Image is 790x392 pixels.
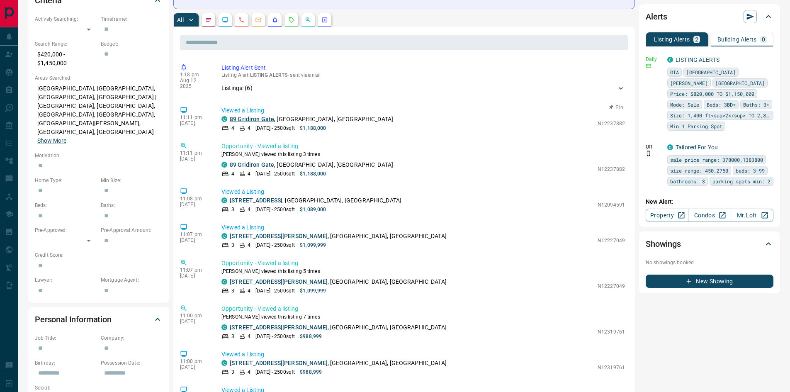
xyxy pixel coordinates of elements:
p: 3 [231,287,234,295]
p: 4 [248,333,250,340]
p: [DATE] - 2500 sqft [255,124,295,132]
p: , [GEOGRAPHIC_DATA], [GEOGRAPHIC_DATA] [230,196,401,205]
p: 4 [231,124,234,132]
a: Tailored For You [676,144,718,151]
a: Condos [688,209,731,222]
p: Opportunity - Viewed a listing [221,259,625,268]
p: , [GEOGRAPHIC_DATA], [GEOGRAPHIC_DATA] [230,323,447,332]
a: [STREET_ADDRESS][PERSON_NAME] [230,233,328,239]
svg: Requests [288,17,295,23]
p: Off [646,143,662,151]
span: Size: 1,400 ft<sup>2</sup> TO 2,800 ft<sup>2</sup> [670,111,771,119]
p: 3 [231,333,234,340]
p: Listing Alert : - sent via email [221,72,625,78]
p: 11:11 pm [180,114,209,120]
span: parking spots min: 2 [712,177,771,185]
span: beds: 3-99 [736,166,765,175]
p: 4 [248,287,250,295]
p: 11:00 pm [180,358,209,364]
p: Lawyer: [35,276,97,284]
p: [PERSON_NAME] viewed this listing 5 times [221,268,625,275]
div: Alerts [646,7,773,27]
div: condos.ca [221,197,227,203]
a: 89 Gridiron Gate [230,116,274,122]
span: Baths: 3+ [743,100,769,109]
span: LISTING ALERTS [250,72,288,78]
p: [PERSON_NAME] viewed this listing 7 times [221,313,625,321]
svg: Push Notification Only [646,151,651,156]
div: condos.ca [221,279,227,285]
p: Possession Date: [101,359,163,367]
p: 11:07 pm [180,267,209,273]
a: [STREET_ADDRESS][PERSON_NAME] [230,278,328,285]
p: N12227049 [598,237,625,244]
span: GTA [670,68,679,76]
a: LISTING ALERTS [676,56,720,63]
p: $1,099,999 [300,287,326,295]
p: 3 [231,368,234,376]
p: Daily [646,56,662,63]
div: condos.ca [221,360,227,366]
p: Baths: [101,202,163,209]
p: Budget: [101,40,163,48]
span: [PERSON_NAME] [670,79,708,87]
p: Viewed a Listing [221,106,625,115]
a: Property [646,209,688,222]
p: , [GEOGRAPHIC_DATA], [GEOGRAPHIC_DATA] [230,359,447,368]
p: N12319761 [598,364,625,371]
p: 3 [231,241,234,249]
p: Home Type: [35,177,97,184]
p: Job Title: [35,334,97,342]
span: size range: 450,2750 [670,166,728,175]
p: [DATE] - 2500 sqft [255,287,295,295]
p: $1,188,000 [300,170,326,178]
p: , [GEOGRAPHIC_DATA], [GEOGRAPHIC_DATA] [230,278,447,286]
p: No showings booked [646,259,773,266]
p: [DATE] - 2500 sqft [255,206,295,213]
p: N12094591 [598,201,625,209]
p: N12227049 [598,282,625,290]
p: Viewed a Listing [221,223,625,232]
p: [DATE] [180,364,209,370]
p: $1,089,000 [300,206,326,213]
p: $1,188,000 [300,124,326,132]
span: Beds: 3BD+ [707,100,736,109]
p: [DATE] - 2500 sqft [255,241,295,249]
p: Pre-Approved: [35,226,97,234]
span: Min 1 Parking Spot [670,122,722,130]
p: 4 [248,170,250,178]
svg: Emails [255,17,262,23]
p: [DATE] [180,319,209,324]
p: Opportunity - Viewed a listing [221,142,625,151]
a: [STREET_ADDRESS][PERSON_NAME] [230,324,328,331]
div: Showings [646,234,773,254]
p: 11:07 pm [180,231,209,237]
p: [DATE] [180,120,209,126]
p: Credit Score: [35,251,163,259]
p: Listings: ( 6 ) [221,84,253,93]
span: [GEOGRAPHIC_DATA] [715,79,765,87]
div: condos.ca [667,57,673,63]
p: 4 [248,206,250,213]
p: 4 [248,368,250,376]
p: Company: [101,334,163,342]
div: condos.ca [221,162,227,168]
p: 11:08 pm [180,196,209,202]
p: Mortgage Agent: [101,276,163,284]
div: Listings: (6) [221,80,625,96]
p: N12319761 [598,328,625,336]
p: Opportunity - Viewed a listing [221,304,625,313]
span: Price: $820,000 TO $1,150,000 [670,90,754,98]
p: Building Alerts [717,37,757,42]
p: Beds: [35,202,97,209]
span: sale price range: 378000,1383800 [670,156,763,164]
a: Mr.Loft [731,209,773,222]
p: $1,099,999 [300,241,326,249]
p: [DATE] [180,202,209,207]
p: $988,999 [300,333,322,340]
p: N12237882 [598,166,625,173]
a: [STREET_ADDRESS] [230,197,282,204]
p: Motivation: [35,152,163,159]
div: condos.ca [221,233,227,239]
div: condos.ca [221,116,227,122]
